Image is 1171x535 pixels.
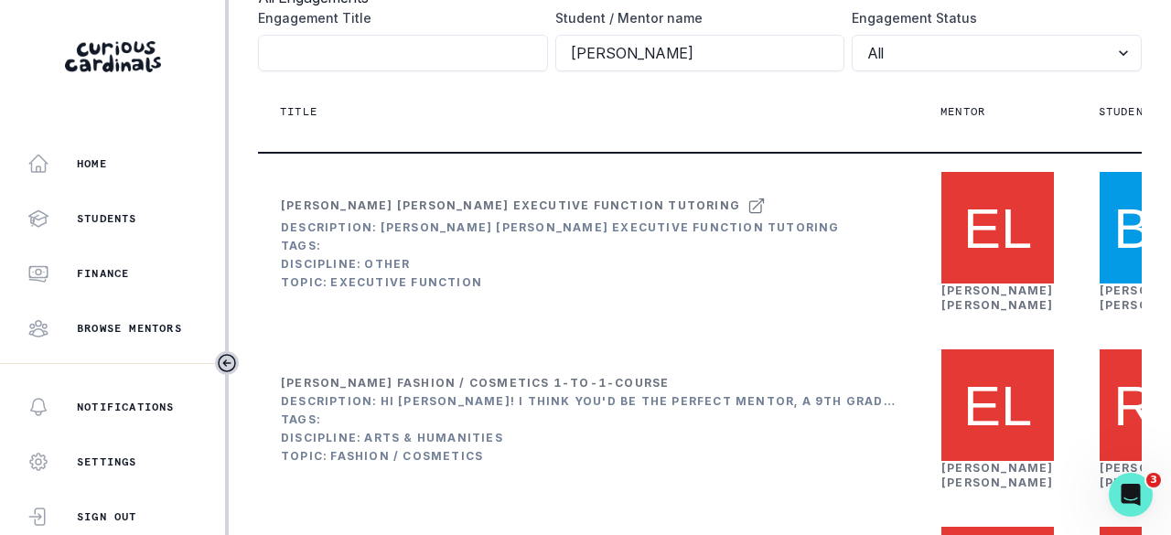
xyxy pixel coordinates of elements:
[281,394,896,409] div: Description: Hi [PERSON_NAME]! I think you'd be the perfect mentor, a 9th Grader in [GEOGRAPHIC_D...
[77,156,107,171] p: Home
[555,8,834,27] label: Student / Mentor name
[281,412,896,427] div: Tags:
[941,284,1054,312] a: [PERSON_NAME] [PERSON_NAME]
[1099,104,1159,119] p: Students
[280,104,317,119] p: Title
[940,104,985,119] p: Mentor
[77,400,175,414] p: Notifications
[1146,473,1161,487] span: 3
[65,41,161,72] img: Curious Cardinals Logo
[77,455,137,469] p: Settings
[77,211,137,226] p: Students
[281,449,896,464] div: Topic: Fashion / Cosmetics
[281,376,669,391] div: [PERSON_NAME] Fashion / Cosmetics 1-to-1-course
[281,220,840,235] div: Description: [PERSON_NAME] [PERSON_NAME] Executive Function tutoring
[281,431,896,445] div: Discipline: Arts & Humanities
[77,321,182,336] p: Browse Mentors
[77,509,137,524] p: Sign Out
[281,275,840,290] div: Topic: Executive Function
[77,266,129,281] p: Finance
[258,8,537,27] label: Engagement Title
[852,8,1131,27] label: Engagement Status
[281,198,740,213] div: [PERSON_NAME] [PERSON_NAME] Executive Function tutoring
[281,239,840,253] div: Tags:
[281,257,840,272] div: Discipline: Other
[215,351,239,375] button: Toggle sidebar
[941,461,1054,489] a: [PERSON_NAME] [PERSON_NAME]
[1109,473,1153,517] iframe: Intercom live chat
